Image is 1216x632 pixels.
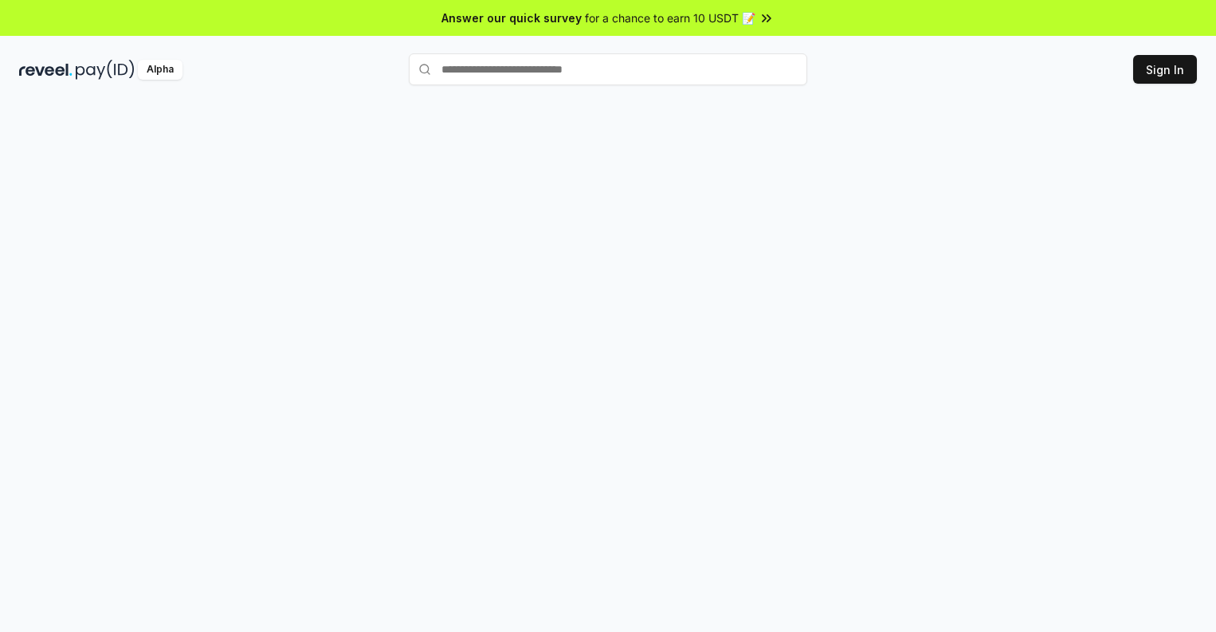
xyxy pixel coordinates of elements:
[1133,55,1197,84] button: Sign In
[585,10,755,26] span: for a chance to earn 10 USDT 📝
[76,60,135,80] img: pay_id
[441,10,582,26] span: Answer our quick survey
[19,60,73,80] img: reveel_dark
[138,60,182,80] div: Alpha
